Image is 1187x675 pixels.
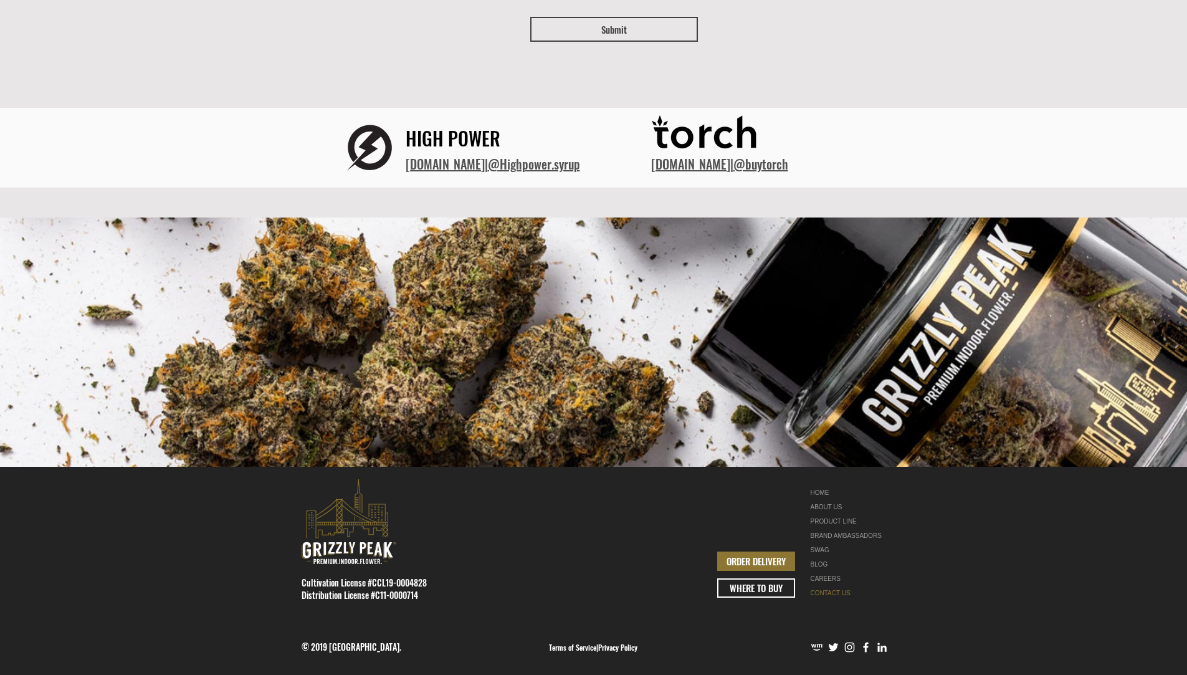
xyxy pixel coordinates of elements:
a: ABOUT US [811,500,889,514]
ul: Social Bar [811,641,889,654]
div: BRAND AMBASSADORS [811,529,889,543]
a: CONTACT US [811,586,889,600]
a: SWAG [811,543,889,557]
a: BLOG [811,557,889,572]
span: HIGH POWER [406,124,500,152]
img: LinkedIn [875,641,889,654]
a: [DOMAIN_NAME] [651,155,730,173]
a: ​[DOMAIN_NAME] [406,155,485,173]
span: | [406,155,580,173]
img: Instagram [843,641,856,654]
a: WHERE TO BUY [717,578,795,598]
span: © 2019 [GEOGRAPHIC_DATA]. [302,640,401,653]
span: Cultivation License #CCL19-0004828 Distribution License #C11-0000714 [302,576,427,601]
img: weedmaps [811,641,824,654]
span: ORDER DELIVERY [727,555,786,568]
img: logo hp.png [333,112,406,184]
svg: premium-indoor-cannabis [302,479,396,564]
img: Torch_Logo_BLACK.png [651,112,763,158]
span: Submit [601,23,627,36]
span: | [549,642,637,653]
a: CAREERS [811,572,889,586]
a: ORDER DELIVERY [717,552,795,571]
a: HOME [811,486,889,500]
span: WHERE TO BUY [730,582,783,595]
img: Twitter [827,641,840,654]
nav: Site [811,486,889,600]
span: | [651,155,788,173]
button: Submit [530,17,698,42]
a: @Highpower.syrup [488,155,580,173]
img: Facebook [859,641,872,654]
a: @buytorch [733,155,788,173]
a: Privacy Policy [598,642,637,653]
a: Terms of Service [549,642,596,653]
a: PRODUCT LINE [811,514,889,529]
